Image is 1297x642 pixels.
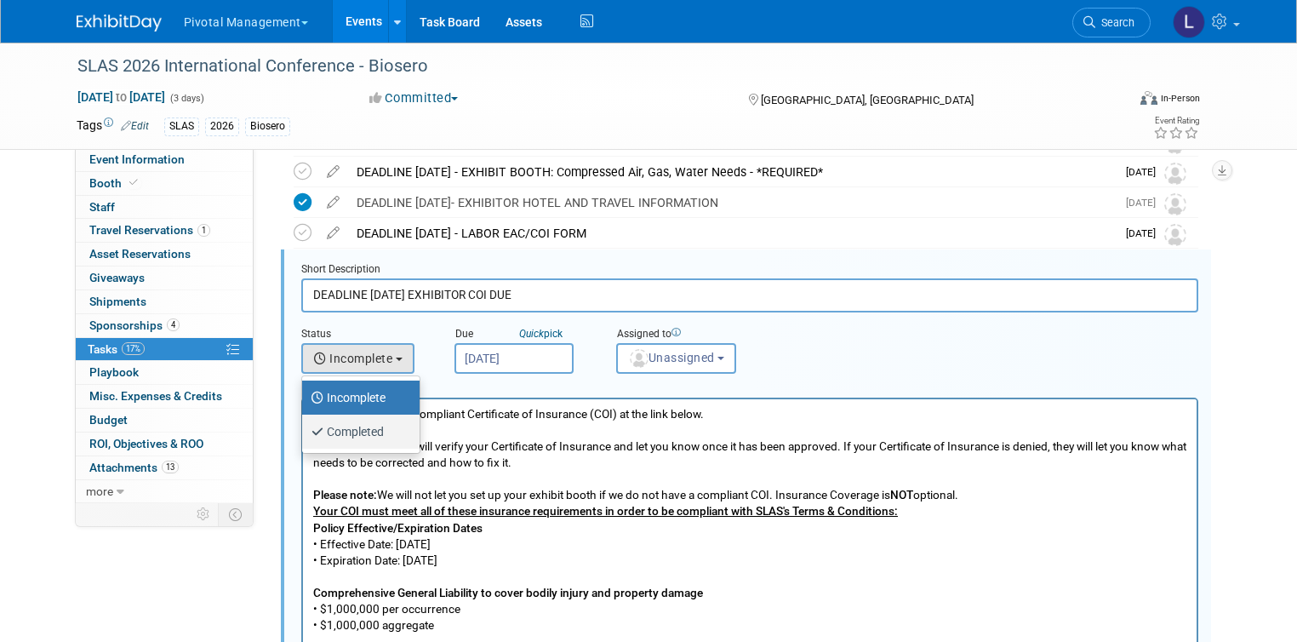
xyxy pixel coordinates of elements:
[162,461,179,473] span: 13
[76,433,253,456] a: ROI, Objectives & ROO
[313,352,393,365] span: Incomplete
[516,327,566,341] a: Quickpick
[205,118,239,135] div: 2026
[76,267,253,289] a: Giveaways
[76,385,253,408] a: Misc. Expenses & Credits
[10,251,155,265] b: Required Additional Insured
[76,243,253,266] a: Asset Reservations
[587,89,610,102] b: NOT
[10,105,595,118] u: Your COI must meet all of these insurance requirements in order to be compliant with SLAS's Terms...
[1126,227,1164,239] span: [DATE]
[1034,89,1200,114] div: Event Format
[76,338,253,361] a: Tasks17%
[76,480,253,503] a: more
[76,409,253,432] a: Budget
[348,188,1116,217] div: DEADLINE [DATE]- EXHIBITOR HOTEL AND TRAVEL INFORMATION
[164,118,199,135] div: SLAS
[51,349,334,363] a: Sample COI and Exhibitor Insurance Information Sheet
[616,327,821,343] div: Assigned to
[519,328,544,340] i: Quick
[77,14,162,32] img: ExhibitDay
[454,343,574,374] input: Due Date
[76,196,253,219] a: Staff
[1126,166,1164,178] span: [DATE]
[1164,193,1186,215] img: Unassigned
[301,343,414,374] button: Incomplete
[318,226,348,241] a: edit
[197,224,210,237] span: 1
[301,374,1198,398] div: Details
[1072,8,1151,37] a: Search
[169,93,204,104] span: (3 days)
[1164,163,1186,185] img: Unassigned
[89,200,115,214] span: Staff
[77,89,166,105] span: [DATE] [DATE]
[10,300,101,313] b: Certificate Holder
[167,318,180,331] span: 4
[89,437,203,450] span: ROI, Objectives & ROO
[318,164,348,180] a: edit
[89,247,191,261] span: Asset Reservations
[301,327,429,343] div: Status
[1153,117,1199,125] div: Event Rating
[348,158,1116,186] div: DEADLINE [DATE] - EXHIBIT BOOTH: Compressed Air, Gas, Water Needs - *REQUIRED*
[76,456,253,479] a: Attachments13
[76,314,253,337] a: Sponsorships4
[348,219,1116,248] div: DEADLINE [DATE] - LABOR EAC/COI FORM
[311,418,403,445] label: Completed
[1164,224,1186,246] img: Unassigned
[10,186,400,200] b: Comprehensive General Liability to cover bodily injury and property damage
[628,351,715,364] span: Unassigned
[89,461,179,474] span: Attachments
[76,172,253,195] a: Booth
[76,219,253,242] a: Travel Reservations1
[492,446,736,460] b: "EXHIBITOR APPOINTED CONTRACTOR (EAC)"
[10,122,180,135] b: Policy Effective/Expiration Dates
[89,223,210,237] span: Travel Reservations
[89,271,145,284] span: Giveaways
[122,342,145,355] span: 17%
[1173,6,1205,38] img: Leslie Pelton
[89,365,139,379] span: Playbook
[113,90,129,104] span: to
[9,7,885,461] body: Rich Text Area. Press ALT-0 for help.
[89,176,141,190] span: Booth
[10,89,74,102] b: Please note:
[318,195,348,210] a: edit
[76,148,253,171] a: Event Information
[71,51,1105,82] div: SLAS 2026 International Conference - Biosero
[76,290,253,313] a: Shipments
[86,484,113,498] span: more
[89,152,185,166] span: Event Information
[218,503,253,525] td: Toggle Event Tabs
[1160,92,1200,105] div: In-Person
[10,7,884,461] p: Please upload your compliant Certificate of Insurance (COI) at the link below. Exhibitor Insuranc...
[363,89,465,107] button: Committed
[301,262,1198,278] div: Short Description
[10,365,516,379] i: (Only exhibitors who have submitted their compliant COI will be permitted to set up their exhibit...
[189,503,219,525] td: Personalize Event Tab Strip
[1126,197,1164,209] span: [DATE]
[301,278,1198,312] input: Name of task or a short description
[1140,91,1157,105] img: Format-Inperson.png
[89,295,146,308] span: Shipments
[129,178,138,187] i: Booth reservation complete
[89,413,128,427] span: Budget
[761,94,974,106] span: [GEOGRAPHIC_DATA], [GEOGRAPHIC_DATA]
[88,342,145,356] span: Tasks
[76,361,253,384] a: Playbook
[1095,16,1134,29] span: Search
[121,120,149,132] a: Edit
[454,327,591,343] div: Due
[89,318,180,332] span: Sponsorships
[245,118,290,135] div: Biosero
[77,117,149,136] td: Tags
[89,389,222,403] span: Misc. Expenses & Credits
[616,343,737,374] button: Unassigned
[224,414,377,427] b: I Need to Purchase Insurance
[311,384,403,411] label: Incomplete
